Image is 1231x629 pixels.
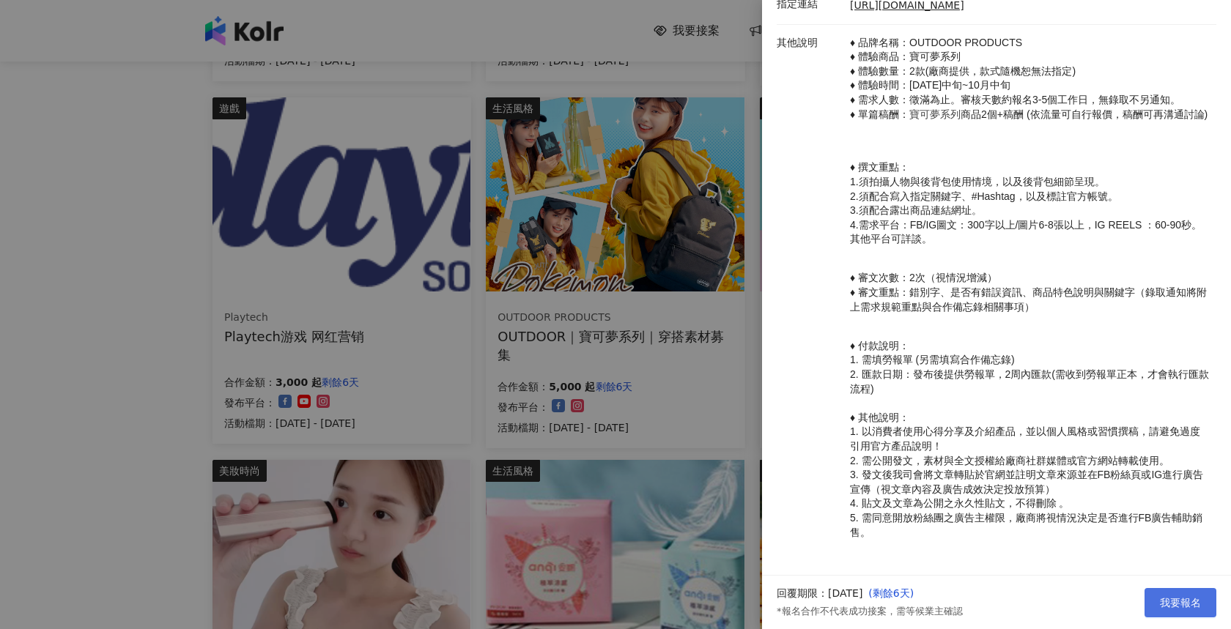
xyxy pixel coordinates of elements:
[777,605,963,618] p: *報名合作不代表成功接案，需等候業主確認
[850,512,1202,538] span: 5. 需同意開放粉絲團之廣告主權限，廠商將視情況決定是否進行FB廣告輔助銷售。
[850,94,1180,105] span: ♦ 需求人數：徵滿為止。審核天數約報名3-5個工作日，無錄取不另通知。
[981,108,1208,120] span: 2個+稿酬 (依流量可自行報價，稿酬可再溝通討論)
[850,79,1010,91] span: ♦ 體驗時間：[DATE]中旬~10月中旬
[850,286,1207,313] span: ♦ 審文重點：錯別字、是否有錯誤資訊、商品特色說明與關鍵字（錄取通知將附上需求規範重點與合作備忘錄相關事項）
[850,108,909,120] span: ♦ 單篇稿酬：
[777,36,843,51] p: 其他說明
[850,272,997,283] span: ♦ 審文次數：2次（視情況增減）
[972,204,982,216] span: 。
[850,204,972,216] span: 3.須配合露出商品連結網址
[850,37,1022,48] span: ♦ 品牌名稱：OUTDOOR PRODUCTS
[850,161,909,173] span: ♦ 撰文重點：
[850,455,1169,466] span: 2. 需公開發文，素材與全文授權給廠商社群媒體或官方網站轉載使用。
[850,354,1015,365] span: 1. 需填勞報單 (另需填寫合作備忘錄)
[850,190,1118,202] span: 2.須配合寫入指定關鍵字、#Hashtag，以及標註官方帳號。
[1160,597,1201,608] span: 我要報名
[961,108,981,120] span: 商品
[850,219,1202,245] span: 4.需求平台：FB/IG圖文：300字以上/圖片6-8張以上，IG REELS ：60-90秒。其他平台可詳談。
[909,108,961,120] span: 寶可夢系列
[850,425,1200,452] span: 1. 以消費者使用心得分享及介紹產品，並以個人風格或習慣撰稿，請避免過度引用官方產品說明！
[868,587,962,601] p: ( 剩餘6天 )
[777,587,862,601] p: 回覆期限：[DATE]
[850,340,909,351] span: ♦ 付款說明：
[850,469,1203,495] span: 3. 發文後我司會將文章轉貼於官網並註明文章來源並在FB粉絲頁或IG進行廣告宣傳（視文章內容及廣告成效決定投放預算）
[850,368,1209,395] span: 2. 匯款日期：發布後提供勞報單，2周內匯款(需收到勞報單正本，才會執行匯款流程)
[1145,588,1216,617] button: 我要報名
[850,176,1105,187] span: 1.須拍攝人物與後背包使用情境，以及後背包細節呈現。
[850,65,1076,77] span: ♦ 體驗數量：2款(廠商提供，款式隨機恕無法指定)
[850,51,961,62] span: ♦ 體驗商品：寶可夢系列
[850,497,1069,509] span: 4. 貼文及文章為公開之永久性貼文，不得刪除 。
[850,412,909,423] span: ♦ 其他說明：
